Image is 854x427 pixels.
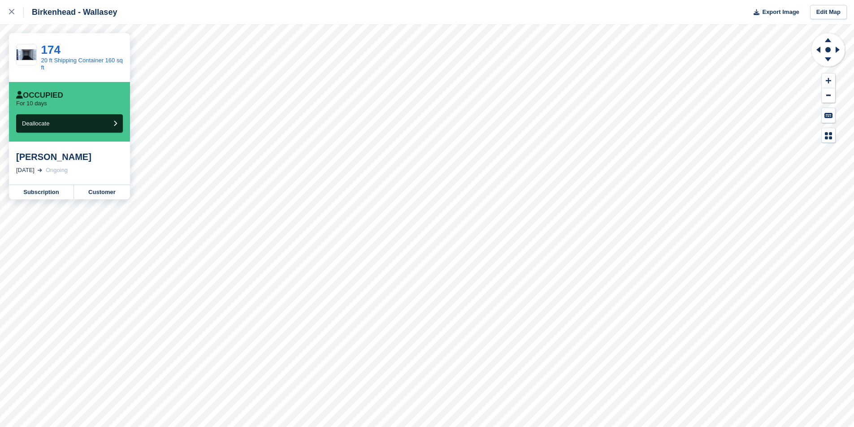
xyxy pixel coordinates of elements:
[74,185,130,199] a: Customer
[16,166,35,175] div: [DATE]
[748,5,799,20] button: Export Image
[17,49,36,60] img: dji_fly_20250523_133306_0275_1748718634455_photo.JPG
[16,91,63,100] div: Occupied
[22,120,49,127] span: Deallocate
[822,88,835,103] button: Zoom Out
[34,53,80,59] div: Domain Overview
[9,185,74,199] a: Subscription
[810,5,847,20] a: Edit Map
[24,52,31,59] img: tab_domain_overview_orange.svg
[99,53,151,59] div: Keywords by Traffic
[25,14,44,22] div: v 4.0.24
[16,151,123,162] div: [PERSON_NAME]
[16,100,47,107] p: For 10 days
[16,114,123,133] button: Deallocate
[822,128,835,143] button: Map Legend
[14,23,22,30] img: website_grey.svg
[822,108,835,123] button: Keyboard Shortcuts
[41,43,61,56] a: 174
[24,7,117,17] div: Birkenhead - Wallasey
[46,166,68,175] div: Ongoing
[38,168,42,172] img: arrow-right-light-icn-cde0832a797a2874e46488d9cf13f60e5c3a73dbe684e267c42b8395dfbc2abf.svg
[14,14,22,22] img: logo_orange.svg
[89,52,96,59] img: tab_keywords_by_traffic_grey.svg
[822,73,835,88] button: Zoom In
[23,23,99,30] div: Domain: [DOMAIN_NAME]
[762,8,799,17] span: Export Image
[41,57,123,71] a: 20 ft Shipping Container 160 sq ft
